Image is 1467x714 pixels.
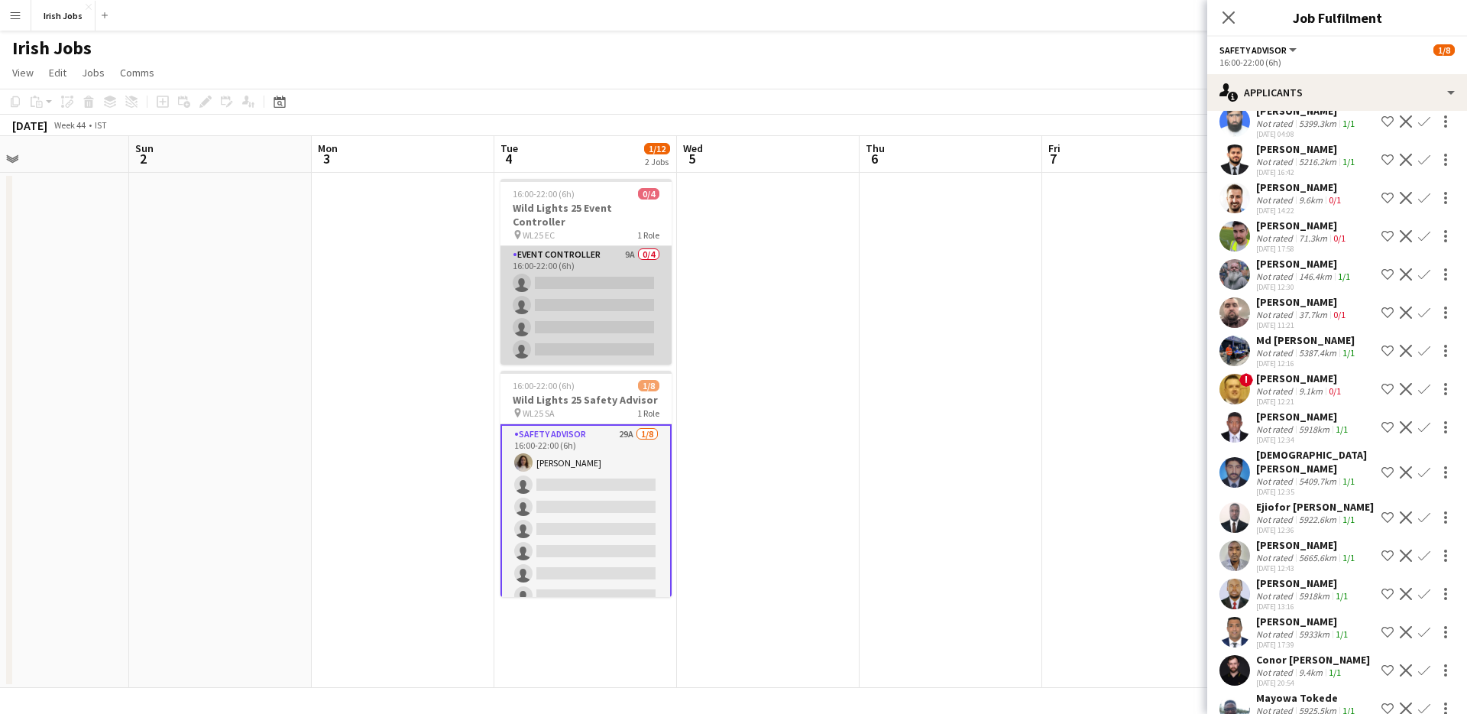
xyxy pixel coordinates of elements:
div: Not rated [1256,590,1296,602]
div: [DEMOGRAPHIC_DATA][PERSON_NAME] [1256,448,1375,475]
div: [PERSON_NAME] [1256,295,1349,309]
div: [DATE] 12:43 [1256,563,1358,573]
app-job-card: 16:00-22:00 (6h)1/8Wild Lights 25 Safety Advisor WL25 SA1 RoleSafety Advisor29A1/816:00-22:00 (6h... [500,371,672,597]
div: [DATE] 17:58 [1256,244,1349,254]
app-skills-label: 1/1 [1342,347,1355,359]
span: 7 [1046,150,1061,167]
div: Applicants [1207,74,1467,111]
button: Safety Advisor [1219,44,1299,56]
div: 9.6km [1296,194,1326,206]
app-skills-label: 1/1 [1342,118,1355,129]
span: Jobs [82,66,105,80]
app-card-role: Safety Advisor29A1/816:00-22:00 (6h)[PERSON_NAME] [500,424,672,634]
div: [DATE] 16:42 [1256,167,1358,177]
div: IST [95,119,107,131]
div: [DATE] 12:34 [1256,435,1351,445]
div: [DATE] [12,118,47,133]
div: [DATE] 12:21 [1256,397,1344,407]
div: 5409.7km [1296,475,1339,487]
div: Not rated [1256,552,1296,563]
span: WL25 SA [523,407,555,419]
div: 9.4km [1296,667,1326,678]
app-skills-label: 0/1 [1333,309,1346,320]
span: View [12,66,34,80]
div: [DATE] 12:36 [1256,525,1374,535]
span: Wed [683,141,703,155]
div: [PERSON_NAME] [1256,576,1351,590]
div: Not rated [1256,232,1296,244]
span: 16:00-22:00 (6h) [513,380,575,391]
div: 146.4km [1296,271,1335,282]
app-skills-label: 1/1 [1342,156,1355,167]
div: 37.7km [1296,309,1330,320]
div: 5922.6km [1296,514,1339,525]
div: 16:00-22:00 (6h) [1219,57,1455,68]
app-skills-label: 1/1 [1329,667,1341,678]
app-skills-label: 0/1 [1329,194,1341,206]
span: Sun [135,141,154,155]
div: [PERSON_NAME] [1256,372,1344,385]
h1: Irish Jobs [12,37,92,60]
span: 1 Role [637,407,659,419]
a: Jobs [76,63,111,83]
div: [DATE] 12:35 [1256,487,1375,497]
div: Not rated [1256,424,1296,435]
div: [PERSON_NAME] [1256,257,1353,271]
span: 1/8 [1433,44,1455,56]
app-skills-label: 1/1 [1338,271,1350,282]
div: [DATE] 12:16 [1256,359,1358,368]
app-skills-label: 1/1 [1342,514,1355,525]
span: Safety Advisor [1219,44,1287,56]
span: 1/8 [638,380,659,391]
span: Fri [1048,141,1061,155]
div: Not rated [1256,347,1296,359]
div: 2 Jobs [645,156,669,167]
div: Not rated [1256,385,1296,397]
div: [DATE] 14:22 [1256,206,1344,216]
span: 2 [133,150,154,167]
div: [DATE] 04:08 [1256,129,1358,139]
div: [DATE] 17:39 [1256,640,1351,650]
div: Md [PERSON_NAME] [1256,333,1358,347]
app-job-card: 16:00-22:00 (6h)0/4Wild Lights 25 Event Controller WL25 EC1 RoleEvent Controller9A0/416:00-22:00 ... [500,179,672,365]
span: 5 [681,150,703,167]
span: ! [1239,373,1253,387]
app-skills-label: 1/1 [1336,590,1348,602]
span: WL25 EC [523,229,555,241]
span: 0/4 [638,188,659,200]
div: [PERSON_NAME] [1256,538,1358,552]
span: Week 44 [50,119,89,131]
span: 3 [316,150,338,167]
a: View [6,63,40,83]
div: Not rated [1256,628,1296,640]
span: Comms [120,66,154,80]
div: Not rated [1256,667,1296,678]
div: Not rated [1256,514,1296,525]
div: [PERSON_NAME] [1256,219,1349,232]
h3: Wild Lights 25 Event Controller [500,201,672,229]
div: Not rated [1256,156,1296,167]
div: 9.1km [1296,385,1326,397]
div: Ejiofor [PERSON_NAME] [1256,500,1374,514]
div: 71.3km [1296,232,1330,244]
app-card-role: Event Controller9A0/416:00-22:00 (6h) [500,246,672,365]
div: [DATE] 11:21 [1256,320,1349,330]
div: Not rated [1256,194,1296,206]
span: 4 [498,150,518,167]
span: Mon [318,141,338,155]
div: [DATE] 13:16 [1256,602,1351,612]
div: Not rated [1256,475,1296,487]
div: 5387.4km [1296,347,1339,359]
app-skills-label: 0/1 [1333,232,1346,244]
span: 16:00-22:00 (6h) [513,188,575,200]
span: 6 [863,150,885,167]
div: 5918km [1296,424,1333,435]
app-skills-label: 1/1 [1342,552,1355,563]
div: [PERSON_NAME] [1256,180,1344,194]
div: [PERSON_NAME] [1256,104,1358,118]
app-skills-label: 1/1 [1336,628,1348,640]
div: 5933km [1296,628,1333,640]
div: [DATE] 20:54 [1256,678,1370,688]
div: [PERSON_NAME] [1256,142,1358,156]
div: Not rated [1256,118,1296,129]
